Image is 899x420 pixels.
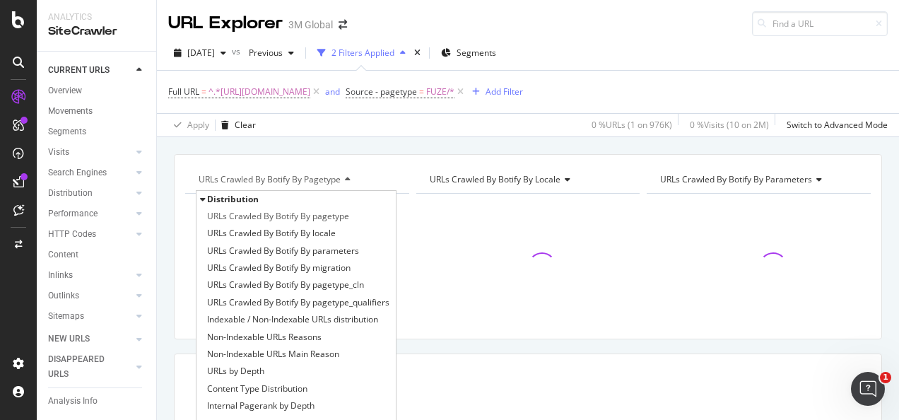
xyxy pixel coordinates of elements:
[48,124,86,139] div: Segments
[207,313,378,327] span: Indexable / Non-Indexable URLs distribution
[411,46,423,60] div: times
[207,193,259,205] span: Distribution
[48,394,146,409] a: Analysis Info
[457,47,496,59] span: Segments
[48,332,132,346] a: NEW URLS
[752,11,888,36] input: Find a URL
[48,309,132,324] a: Sitemaps
[48,104,146,119] a: Movements
[48,145,69,160] div: Visits
[346,86,417,98] span: Source - pagetype
[196,168,396,191] h4: URLs Crawled By Botify By pagetype
[243,47,283,59] span: Previous
[201,86,206,98] span: =
[207,364,264,378] span: URLs by Depth
[325,86,340,98] div: and
[207,261,351,275] span: URLs Crawled By Botify By migration
[851,372,885,406] iframe: Intercom live chat
[243,42,300,64] button: Previous
[48,83,82,98] div: Overview
[48,63,132,78] a: CURRENT URLS
[48,104,93,119] div: Movements
[48,268,73,283] div: Inlinks
[48,352,132,382] a: DISAPPEARED URLS
[48,332,90,346] div: NEW URLS
[207,382,307,396] span: Content Type Distribution
[207,278,364,292] span: URLs Crawled By Botify By pagetype_cln
[168,11,283,35] div: URL Explorer
[48,309,84,324] div: Sitemaps
[430,173,560,185] span: URLs Crawled By Botify By locale
[232,45,243,57] span: vs
[48,268,132,283] a: Inlinks
[592,119,672,131] div: 0 % URLs ( 1 on 976K )
[48,247,146,262] a: Content
[207,226,336,240] span: URLs Crawled By Botify By locale
[48,247,78,262] div: Content
[781,114,888,136] button: Switch to Advanced Mode
[48,23,145,40] div: SiteCrawler
[48,165,132,180] a: Search Engines
[48,288,132,303] a: Outlinks
[208,82,310,102] span: ^.*[URL][DOMAIN_NAME]
[216,114,256,136] button: Clear
[787,119,888,131] div: Switch to Advanced Mode
[660,173,812,185] span: URLs Crawled By Botify By parameters
[48,394,98,409] div: Analysis Info
[187,119,209,131] div: Apply
[426,82,454,102] span: FUZE/*
[187,47,215,59] span: 2025 Sep. 21st
[207,347,339,361] span: Non-Indexable URLs Main Reason
[288,18,333,32] div: 3M Global
[207,244,359,258] span: URLs Crawled By Botify By parameters
[48,352,119,382] div: DISAPPEARED URLS
[690,119,769,131] div: 0 % Visits ( 10 on 2M )
[339,20,347,30] div: arrow-right-arrow-left
[235,119,256,131] div: Clear
[435,42,502,64] button: Segments
[48,206,98,221] div: Performance
[48,83,146,98] a: Overview
[207,296,389,310] span: URLs Crawled By Botify By pagetype_qualifiers
[312,42,411,64] button: 2 Filters Applied
[207,209,349,223] span: URLs Crawled By Botify By pagetype
[168,86,199,98] span: Full URL
[48,288,79,303] div: Outlinks
[207,330,322,344] span: Non-Indexable URLs Reasons
[48,186,93,201] div: Distribution
[48,227,132,242] a: HTTP Codes
[48,186,132,201] a: Distribution
[48,145,132,160] a: Visits
[48,227,96,242] div: HTTP Codes
[880,372,891,383] span: 1
[427,168,628,191] h4: URLs Crawled By Botify By locale
[486,86,523,98] div: Add Filter
[657,168,858,191] h4: URLs Crawled By Botify By parameters
[168,114,209,136] button: Apply
[48,124,146,139] a: Segments
[48,11,145,23] div: Analytics
[48,165,107,180] div: Search Engines
[199,173,341,185] span: URLs Crawled By Botify By pagetype
[48,63,110,78] div: CURRENT URLS
[48,206,132,221] a: Performance
[207,399,315,413] span: Internal Pagerank by Depth
[419,86,424,98] span: =
[331,47,394,59] div: 2 Filters Applied
[168,42,232,64] button: [DATE]
[466,83,523,100] button: Add Filter
[325,85,340,98] button: and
